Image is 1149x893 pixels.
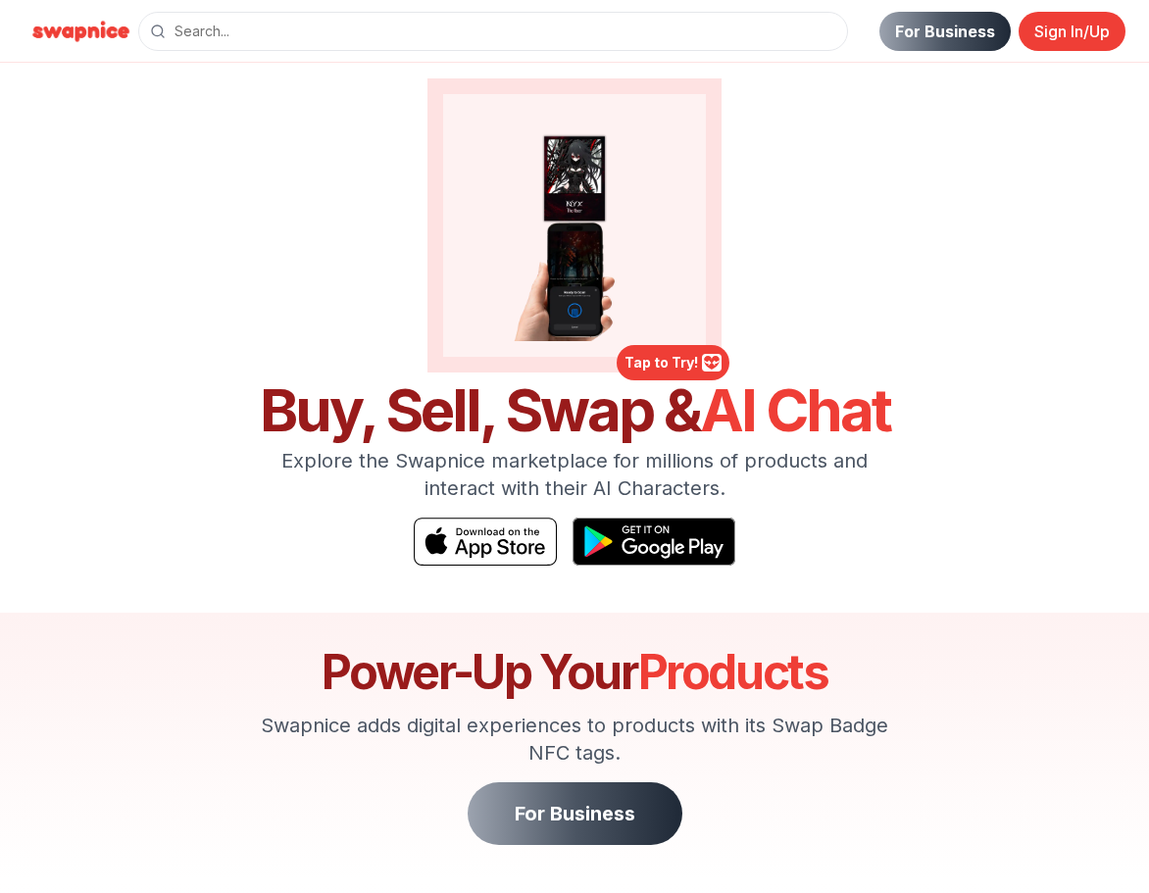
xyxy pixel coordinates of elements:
span: Products [638,643,828,701]
input: Search... [138,12,848,51]
img: Swapnice Logo [24,16,138,47]
img: NFC Scan Demonstration [459,110,690,341]
p: Swapnice adds digital experiences to products with its Swap Badge NFC tags. [245,712,904,767]
h1: Buy, Sell, Swap & [245,380,904,439]
h2: Power-Up Your [245,649,904,696]
img: Get it on Google Play [573,518,735,566]
p: Explore the Swapnice marketplace for millions of products and interact with their AI Characters. [245,447,904,502]
img: Download Swapnice on the App Store [414,518,557,566]
a: Sign In/Up [1019,12,1125,51]
a: For Business [879,12,1011,51]
a: For Business [468,782,682,845]
span: AI Chat [700,374,890,445]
